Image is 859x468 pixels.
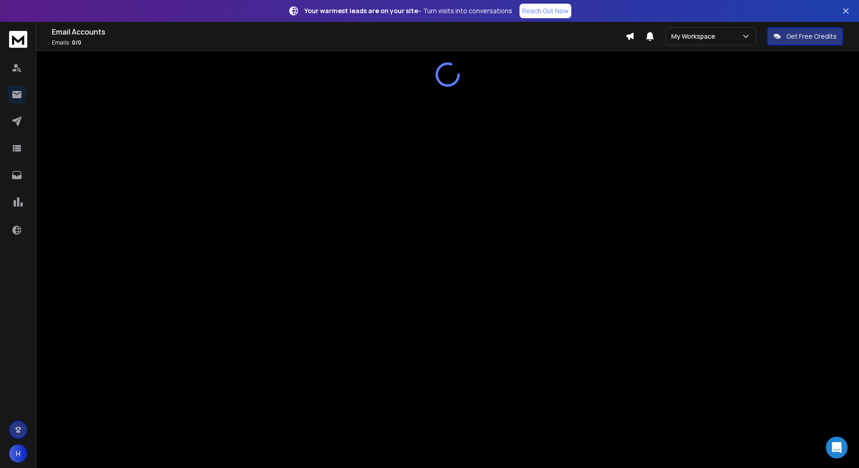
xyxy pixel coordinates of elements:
[9,444,27,463] button: H
[522,6,569,15] p: Reach Out Now
[671,32,719,41] p: My Workspace
[767,27,843,45] button: Get Free Credits
[305,6,418,15] strong: Your warmest leads are on your site
[519,4,571,18] a: Reach Out Now
[52,26,625,37] h1: Email Accounts
[786,32,837,41] p: Get Free Credits
[72,39,81,46] span: 0 / 0
[826,437,848,458] div: Open Intercom Messenger
[52,39,625,46] p: Emails :
[305,6,512,15] p: – Turn visits into conversations
[9,31,27,48] img: logo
